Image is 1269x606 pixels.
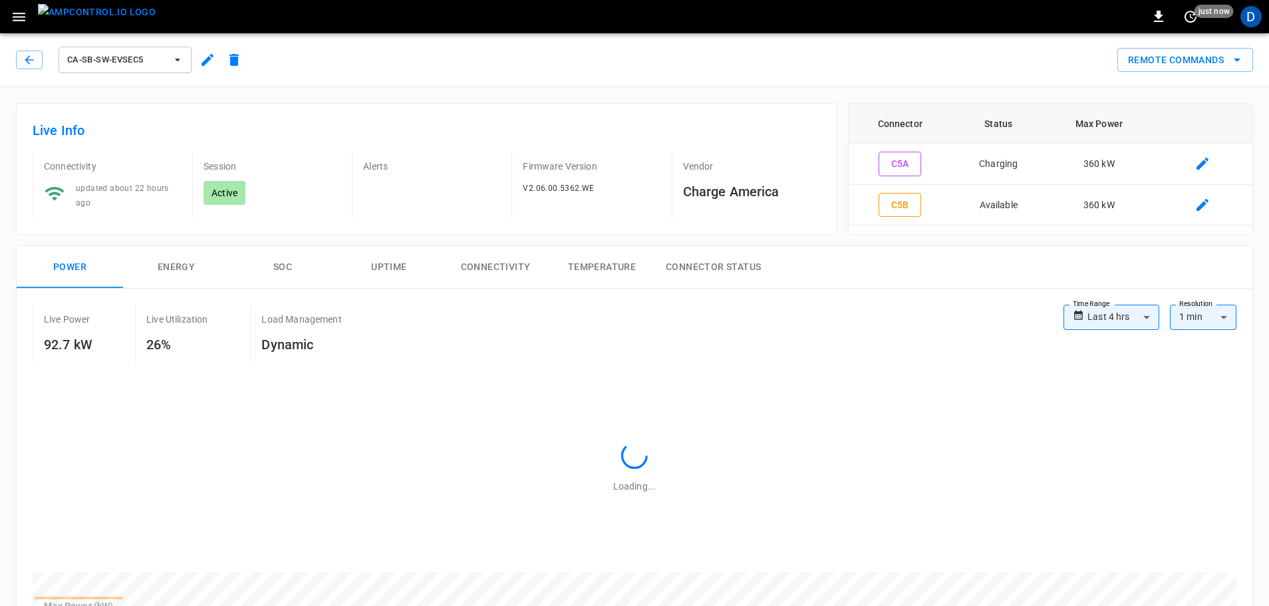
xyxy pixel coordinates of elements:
[261,313,341,326] p: Load Management
[1046,144,1153,185] td: 360 kW
[363,160,501,173] p: Alerts
[1087,305,1159,330] div: Last 4 hrs
[523,184,594,193] span: V2.06.00.5362.WE
[336,246,442,289] button: Uptime
[67,53,166,68] span: ca-sb-sw-evseC5
[44,313,90,326] p: Live Power
[1195,5,1234,18] span: just now
[1179,299,1212,309] label: Resolution
[146,334,208,355] h6: 26%
[952,144,1046,185] td: Charging
[204,160,341,173] p: Session
[849,104,1252,226] table: connector table
[879,193,921,218] button: C5B
[44,160,182,173] p: Connectivity
[442,246,549,289] button: Connectivity
[849,104,952,144] th: Connector
[523,160,660,173] p: Firmware Version
[613,481,656,492] span: Loading...
[683,181,821,202] h6: Charge America
[549,246,655,289] button: Temperature
[1180,6,1201,27] button: set refresh interval
[146,313,208,326] p: Live Utilization
[1117,48,1253,73] button: Remote Commands
[1240,6,1262,27] div: profile-icon
[33,120,821,141] h6: Live Info
[44,334,92,355] h6: 92.7 kW
[1117,48,1253,73] div: remote commands options
[123,246,229,289] button: Energy
[952,185,1046,226] td: Available
[1046,185,1153,226] td: 360 kW
[17,246,123,289] button: Power
[1170,305,1236,330] div: 1 min
[59,47,192,73] button: ca-sb-sw-evseC5
[211,186,237,200] p: Active
[1046,104,1153,144] th: Max Power
[655,246,772,289] button: Connector Status
[261,334,341,355] h6: Dynamic
[38,4,156,21] img: ampcontrol.io logo
[76,184,169,208] span: updated about 22 hours ago
[952,104,1046,144] th: Status
[229,246,336,289] button: SOC
[683,160,821,173] p: Vendor
[1073,299,1110,309] label: Time Range
[879,152,921,176] button: C5A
